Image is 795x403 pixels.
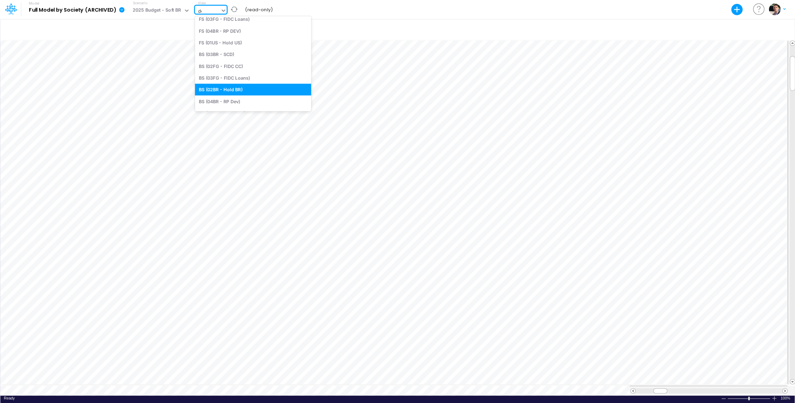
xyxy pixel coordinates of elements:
[727,396,771,401] div: Zoom
[195,95,311,107] div: BS (04BR - RP Dev)
[4,396,15,400] span: Ready
[195,84,311,95] div: BS (02BR - Hold BR)
[198,0,206,6] label: View
[133,7,181,15] div: 2025 Budget - Soft BR
[748,397,750,400] div: Zoom
[195,13,311,25] div: FS (03FG - FIDC Loans)
[195,25,311,37] div: FS (04BR - RP DEV)
[4,396,15,401] div: In Ready mode
[195,60,311,72] div: BS (02FG - FIDC CC)
[771,396,777,401] div: Zoom In
[721,396,726,401] div: Zoom Out
[781,396,791,401] div: Zoom level
[195,37,311,48] div: FS (01US - Hold US)
[195,107,311,119] div: BS (01US - Hold USA)
[195,48,311,60] div: BS (03BR - SCD)
[29,1,39,6] label: Model
[781,396,791,401] span: 100%
[195,72,311,83] div: BS (03FG - FIDC Loans)
[29,7,116,13] b: Full Model by Society (ARCHIVED)
[245,6,273,13] b: (read-only)
[133,0,147,6] label: Scenario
